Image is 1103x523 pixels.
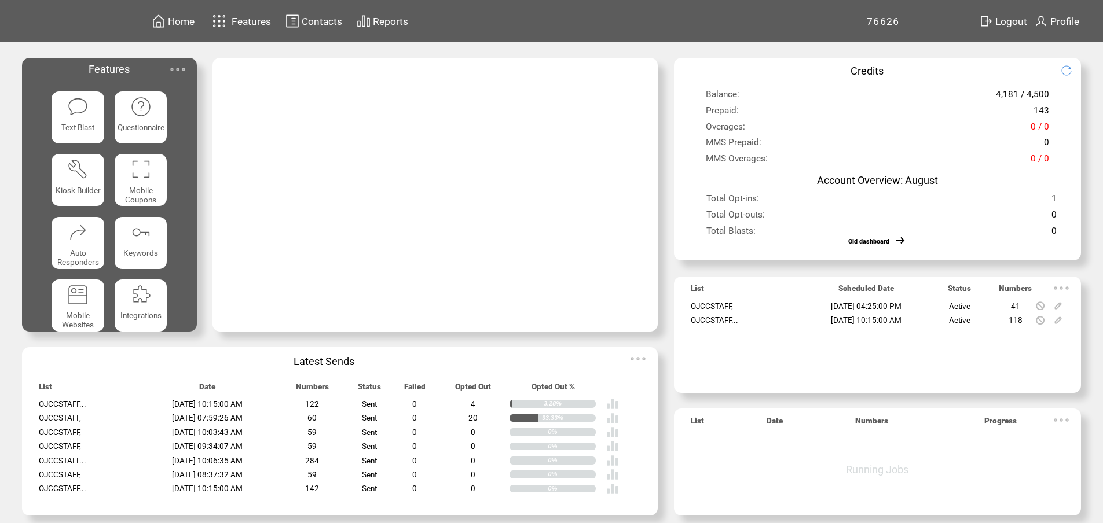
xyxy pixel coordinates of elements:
span: Numbers [296,382,329,397]
span: 59 [307,441,317,451]
span: 0 [412,428,417,437]
span: Sent [362,470,377,479]
span: MMS Prepaid: [706,137,761,154]
span: 0 [471,428,475,437]
img: poll%20-%20white.svg [606,454,619,467]
a: Questionnaire [115,91,167,143]
span: 1 [1051,193,1057,210]
span: Active [949,315,970,325]
a: Kiosk Builder [52,154,104,206]
span: [DATE] 07:59:26 AM [172,413,243,422]
span: Opted Out % [532,382,575,397]
span: Date [767,416,783,432]
img: features.svg [209,12,229,31]
span: Date [199,382,215,397]
a: Home [150,12,196,30]
a: Old dashboard [848,238,889,245]
span: OJCCSTAFF... [39,484,86,493]
img: poll%20-%20white.svg [606,483,619,495]
span: 118 [1009,315,1023,325]
span: 0 [1051,209,1057,226]
div: 0% [548,443,596,451]
img: profile.svg [1034,14,1048,28]
span: MMS Overages: [706,153,768,170]
span: Total Blasts: [706,226,756,242]
span: 0 [471,441,475,451]
img: notallowed.svg [1036,316,1045,325]
span: 0 [1044,137,1049,154]
span: 59 [307,428,317,437]
span: 41 [1011,301,1020,311]
span: Sent [362,413,377,422]
img: ellypsis.svg [166,58,189,81]
span: Total Opt-outs: [706,209,765,226]
img: mobile-websites.svg [67,284,89,305]
img: contacts.svg [285,14,299,28]
img: ellypsis.svg [1050,408,1073,432]
span: 143 [1034,105,1049,122]
a: Keywords [115,217,167,269]
span: Active [949,301,970,311]
span: List [691,416,704,432]
span: Logout [995,16,1027,27]
img: notallowed.svg [1036,301,1045,310]
span: 0 [412,484,417,493]
a: Contacts [284,12,344,30]
span: 0 [412,413,417,422]
span: 76626 [867,16,900,27]
span: Auto Responders [57,248,99,267]
span: Status [358,382,381,397]
span: Kiosk Builder [56,186,101,195]
span: Sent [362,441,377,451]
span: [DATE] 10:15:00 AM [172,399,243,408]
span: 4 [471,399,475,408]
span: 60 [307,413,317,422]
img: questionnaire.svg [130,96,152,117]
span: [DATE] 10:15:00 AM [172,484,243,493]
span: Sent [362,484,377,493]
span: Reports [373,16,408,27]
span: Profile [1050,16,1079,27]
span: Sent [362,456,377,465]
span: Questionnaire [118,123,164,132]
span: Sent [362,428,377,437]
span: 0 [412,441,417,451]
div: 0% [548,456,596,465]
img: exit.svg [979,14,993,28]
span: 0 [471,456,475,465]
img: home.svg [152,14,166,28]
div: 0% [548,485,596,493]
span: 122 [305,399,319,408]
span: Account Overview: August [817,174,938,186]
img: text-blast.svg [67,96,89,117]
span: [DATE] 10:06:35 AM [172,456,243,465]
span: Keywords [123,248,158,257]
span: Overages: [706,121,745,138]
a: Auto Responders [52,217,104,269]
span: Sent [362,399,377,408]
span: 0 [412,456,417,465]
span: 4,181 / 4,500 [996,89,1049,106]
img: edit.svg [1054,301,1062,310]
span: [DATE] 10:03:43 AM [172,428,243,437]
span: Text Blast [61,123,94,132]
div: 0% [548,428,596,436]
span: 142 [305,484,319,493]
span: Home [168,16,195,27]
span: List [39,382,52,397]
span: Failed [404,382,426,397]
span: 20 [468,413,478,422]
span: Mobile Websites [62,311,94,329]
span: Features [89,63,130,75]
span: OJCCSTAFF... [691,315,738,325]
span: OJCCSTAFF... [39,456,86,465]
span: OJCCSTAFF, [39,441,81,451]
span: 0 [412,470,417,479]
span: Opted Out [455,382,491,397]
span: OJCCSTAFF, [39,428,81,437]
img: keywords.svg [130,222,152,243]
a: Profile [1032,12,1081,30]
span: 0 [1051,226,1057,242]
span: Numbers [855,416,888,432]
span: 0 / 0 [1031,121,1049,138]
